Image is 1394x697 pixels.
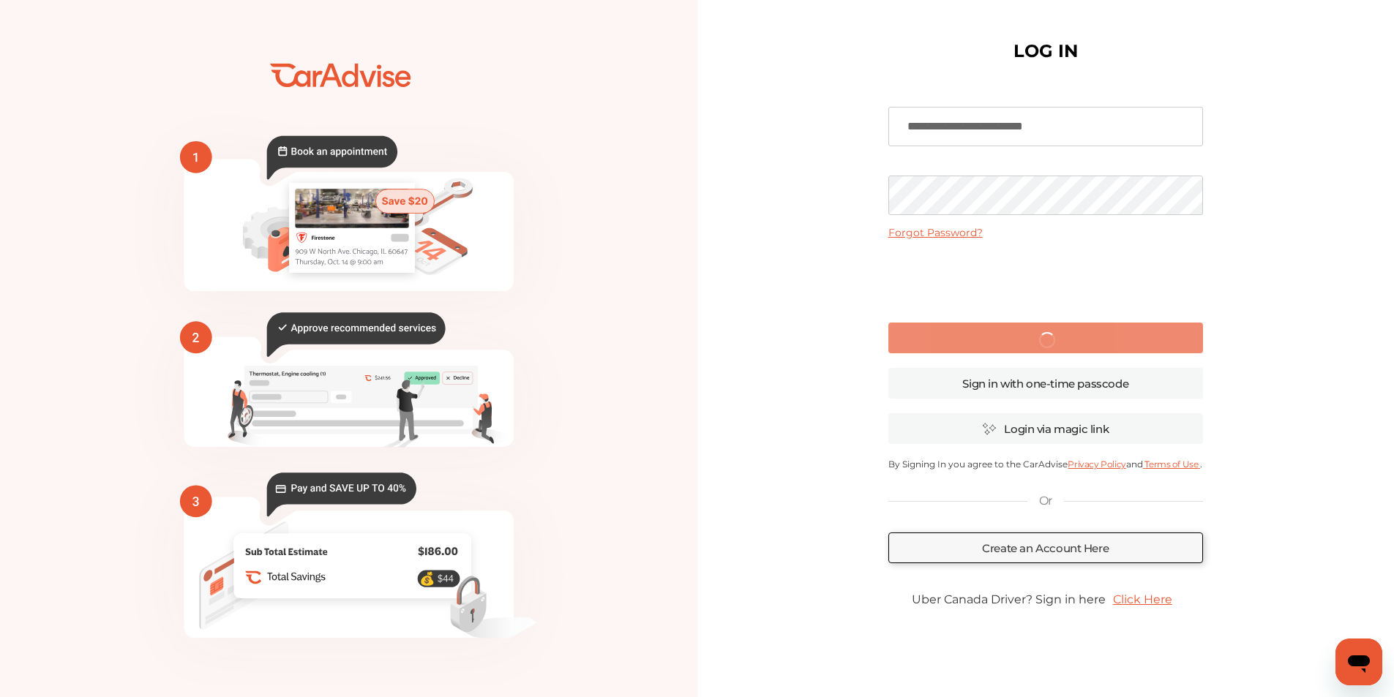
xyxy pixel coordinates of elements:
[888,368,1203,399] a: Sign in with one-time passcode
[1068,459,1125,470] a: Privacy Policy
[982,422,997,436] img: magic_icon.32c66aac.svg
[912,592,1106,606] span: Uber Canada Driver? Sign in here
[1013,44,1078,59] h1: LOG IN
[1106,585,1180,614] a: Click Here
[888,226,983,239] a: Forgot Password?
[888,459,1203,470] p: By Signing In you agree to the CarAdvise and .
[1039,493,1052,509] p: Or
[1143,459,1200,470] a: Terms of Use
[1335,638,1382,685] iframe: Button to launch messaging window
[934,251,1157,308] iframe: reCAPTCHA
[419,571,435,587] text: 💰
[888,413,1203,444] a: Login via magic link
[888,532,1203,563] a: Create an Account Here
